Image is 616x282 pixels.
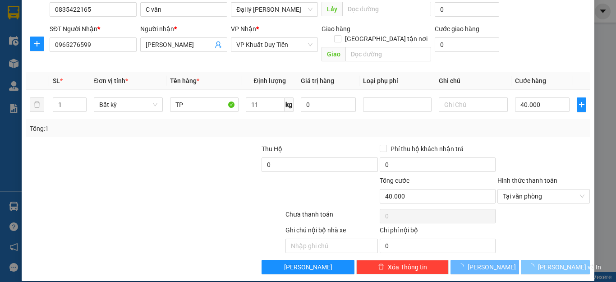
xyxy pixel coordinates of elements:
span: VP Khuất Duy Tiến [236,38,313,51]
span: Đại lý Nghi Hải [236,3,313,16]
input: 0 [301,97,356,112]
span: Giao hàng [322,25,350,32]
span: Bất kỳ [99,98,157,111]
span: Xóa Thông tin [388,262,427,272]
div: Ghi chú nội bộ nhà xe [285,225,378,239]
span: Phí thu hộ khách nhận trả [387,144,467,154]
span: [GEOGRAPHIC_DATA] tận nơi [341,34,431,44]
span: Định lượng [254,77,286,84]
span: loading [458,264,468,270]
input: Ghi Chú [439,97,507,112]
button: delete [30,97,44,112]
span: [PERSON_NAME] [284,262,332,272]
span: Tổng cước [380,177,409,184]
input: Dọc đường [342,2,431,16]
input: Cước lấy hàng [435,2,499,17]
input: VD: Bàn, Ghế [170,97,239,112]
span: loading [528,264,538,270]
th: Ghi chú [435,72,511,90]
button: [PERSON_NAME] và In [521,260,590,274]
span: Cước hàng [515,77,546,84]
label: Hình thức thanh toán [497,177,557,184]
span: Thu Hộ [262,145,282,153]
span: [PERSON_NAME] và In [538,262,601,272]
button: [PERSON_NAME] [262,260,354,274]
input: Cước giao hàng [435,37,499,52]
span: Tên hàng [170,77,199,84]
label: Cước giao hàng [435,25,479,32]
span: kg [285,97,294,112]
span: delete [378,264,384,271]
span: Đơn vị tính [94,77,128,84]
div: SĐT Người Nhận [50,24,137,34]
div: Tổng: 1 [30,124,239,134]
input: Nhập ghi chú [285,239,378,253]
span: [PERSON_NAME] [468,262,516,272]
span: user-add [215,41,222,48]
span: VP Nhận [231,25,256,32]
th: Loại phụ phí [359,72,435,90]
button: [PERSON_NAME] [451,260,519,274]
span: Giao [322,47,345,61]
span: plus [577,101,586,108]
input: Dọc đường [345,47,431,61]
span: Giá trị hàng [301,77,334,84]
span: plus [30,40,44,47]
button: plus [30,37,44,51]
span: Lấy [322,2,342,16]
div: Chưa thanh toán [285,209,379,225]
div: Người nhận [140,24,227,34]
span: SL [53,77,60,84]
span: Tại văn phòng [503,190,584,203]
button: deleteXóa Thông tin [356,260,449,274]
div: Chi phí nội bộ [380,225,496,239]
button: plus [577,97,586,112]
